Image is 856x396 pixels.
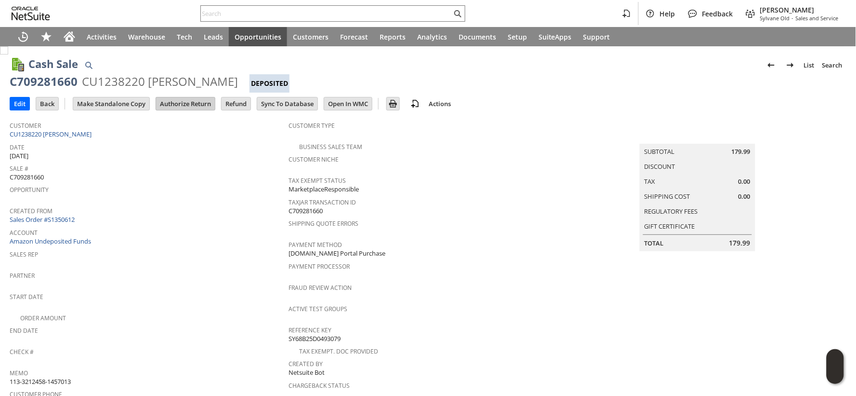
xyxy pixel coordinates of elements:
svg: Shortcuts [40,31,52,42]
a: Setup [502,27,533,46]
span: Feedback [702,9,733,18]
a: Sale # [10,164,28,173]
img: Quick Find [83,59,94,71]
span: MarketplaceResponsible [289,185,359,194]
span: Forecast [340,32,368,41]
span: Sylvane Old [760,14,790,22]
a: Fraud Review Action [289,284,352,292]
span: [DOMAIN_NAME] Portal Purchase [289,249,385,258]
a: Shipping Cost [645,192,690,201]
caption: Summary [640,128,755,144]
span: SY68B25D0493079 [289,334,341,343]
a: Tech [171,27,198,46]
input: Open In WMC [324,97,372,110]
span: Help [660,9,675,18]
span: 0.00 [738,177,751,186]
a: CU1238220 [PERSON_NAME] [10,130,94,138]
a: Partner [10,272,35,280]
span: Setup [508,32,527,41]
a: Total [645,239,664,247]
a: Search [818,57,846,73]
a: Tax Exempt Status [289,177,346,185]
span: Analytics [417,32,447,41]
span: Leads [204,32,223,41]
input: Sync To Database [257,97,317,110]
a: Memo [10,369,28,377]
span: Warehouse [128,32,165,41]
a: Subtotal [645,147,675,156]
a: Customer Niche [289,155,339,164]
a: Reference Key [289,326,331,334]
span: C709281660 [289,206,323,216]
a: Account [10,229,38,237]
a: Amazon Undeposited Funds [10,237,91,246]
a: Shipping Quote Errors [289,219,358,228]
a: Order Amount [20,314,66,322]
a: List [800,57,818,73]
input: Print [387,97,399,110]
span: - [792,14,794,22]
svg: Recent Records [17,31,29,42]
svg: logo [12,7,50,20]
input: Edit [10,97,29,110]
a: Support [578,27,616,46]
span: Opportunities [235,32,281,41]
a: Customer Type [289,122,335,130]
svg: Home [64,31,75,42]
span: Reports [380,32,406,41]
a: Customer [10,122,41,130]
iframe: Click here to launch Oracle Guided Learning Help Panel [827,349,844,384]
span: SuiteApps [539,32,572,41]
div: C709281660 [10,74,78,89]
a: Business Sales Team [299,143,362,151]
a: Date [10,143,25,151]
input: Authorize Return [156,97,215,110]
img: add-record.svg [409,98,421,109]
input: Search [201,8,452,19]
span: C709281660 [10,173,44,182]
a: Check # [10,348,34,356]
span: Activities [87,32,117,41]
a: SuiteApps [533,27,578,46]
a: Analytics [411,27,453,46]
a: Discount [645,162,675,171]
a: Created By [289,360,323,368]
a: Regulatory Fees [645,207,698,216]
a: Forecast [334,27,374,46]
span: 0.00 [738,192,751,201]
img: Print [387,98,399,109]
a: Start Date [10,293,43,301]
a: Actions [425,99,455,108]
a: Leads [198,27,229,46]
a: Chargeback Status [289,382,350,390]
div: Shortcuts [35,27,58,46]
img: Previous [765,59,777,71]
span: Oracle Guided Learning Widget. To move around, please hold and drag [827,367,844,384]
a: Opportunity [10,186,49,194]
a: TaxJar Transaction ID [289,198,356,206]
a: Reports [374,27,411,46]
a: Recent Records [12,27,35,46]
input: Refund [222,97,250,110]
h1: Cash Sale [28,56,78,72]
a: Payment Processor [289,262,350,271]
div: Deposited [250,74,290,93]
input: Make Standalone Copy [73,97,149,110]
a: Warehouse [122,27,171,46]
a: Tax Exempt. Doc Provided [299,347,378,355]
a: Opportunities [229,27,287,46]
a: Gift Certificate [645,222,695,231]
input: Back [36,97,58,110]
a: End Date [10,327,38,335]
span: 179.99 [732,147,751,156]
a: Active Test Groups [289,305,347,313]
span: 113-3212458-1457013 [10,377,71,386]
span: [PERSON_NAME] [760,5,839,14]
div: CU1238220 [PERSON_NAME] [82,74,238,89]
a: Documents [453,27,502,46]
a: Customers [287,27,334,46]
a: Sales Rep [10,250,38,259]
span: Documents [459,32,496,41]
a: Activities [81,27,122,46]
span: Netsuite Bot [289,368,325,377]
